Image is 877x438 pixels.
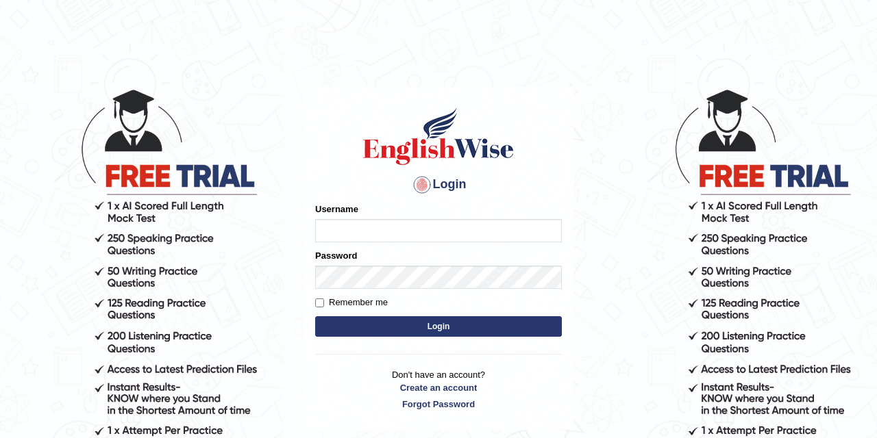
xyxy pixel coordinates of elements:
[315,398,562,411] a: Forgot Password
[360,105,517,167] img: Logo of English Wise sign in for intelligent practice with AI
[315,298,324,307] input: Remember me
[315,203,358,216] label: Username
[315,316,562,337] button: Login
[315,381,562,394] a: Create an account
[315,249,357,262] label: Password
[315,368,562,411] p: Don't have an account?
[315,296,388,309] label: Remember me
[315,174,562,196] h4: Login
